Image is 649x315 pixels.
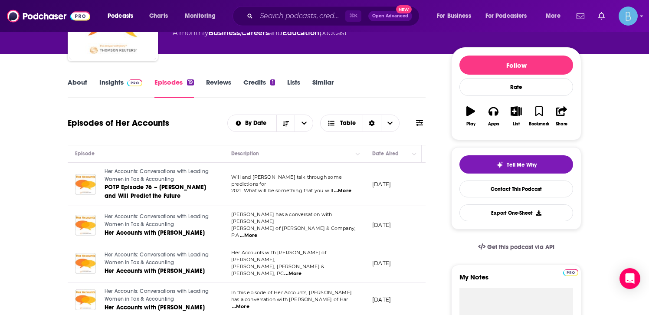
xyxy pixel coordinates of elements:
[243,78,275,98] a: Credits1
[482,101,505,132] button: Apps
[105,288,209,303] a: Her Accounts: Conversations with Leading Women in Tax & Accounting
[459,155,573,174] button: tell me why sparkleTell Me Why
[105,267,205,275] span: Her Accounts with [PERSON_NAME]
[363,115,381,131] div: Sort Direction
[149,10,168,22] span: Charts
[105,288,209,302] span: Her Accounts: Conversations with Leading Women in Tax & Accounting
[459,273,573,288] label: My Notes
[459,180,573,197] a: Contact This Podcast
[231,296,348,302] span: has a conversation with [PERSON_NAME] of Har
[232,303,249,310] span: ...More
[372,180,391,188] p: [DATE]
[372,296,391,303] p: [DATE]
[105,213,209,227] span: Her Accounts: Conversations with Leading Women in Tax & Accounting
[231,225,355,238] span: [PERSON_NAME] of [PERSON_NAME] & Company, P.A
[282,29,319,37] a: Education
[240,29,241,37] span: ,
[546,10,560,22] span: More
[485,10,527,22] span: For Podcasters
[105,168,209,183] a: Her Accounts: Conversations with Leading Women in Tax & Accounting
[466,121,475,127] div: Play
[334,187,351,194] span: ...More
[231,249,327,262] span: Her Accounts with [PERSON_NAME] of [PERSON_NAME],
[471,236,561,258] a: Get this podcast via API
[228,120,277,126] button: open menu
[312,78,334,98] a: Similar
[179,9,227,23] button: open menu
[320,115,400,132] button: Choose View
[270,79,275,85] div: 1
[619,7,638,26] span: Logged in as BLASTmedia
[105,304,205,311] span: Her Accounts with [PERSON_NAME]
[480,9,540,23] button: open menu
[556,121,567,127] div: Share
[488,121,499,127] div: Apps
[437,10,471,22] span: For Business
[241,6,428,26] div: Search podcasts, credits, & more...
[105,267,209,276] a: Her Accounts with [PERSON_NAME]
[459,101,482,132] button: Play
[105,229,205,236] span: Her Accounts with [PERSON_NAME]
[372,14,408,18] span: Open Advanced
[105,168,209,182] span: Her Accounts: Conversations with Leading Women in Tax & Accounting
[240,232,257,239] span: ...More
[295,115,313,131] button: open menu
[276,115,295,131] button: Sort Direction
[7,8,90,24] a: Podchaser - Follow, Share and Rate Podcasts
[513,121,520,127] div: List
[127,79,142,86] img: Podchaser Pro
[487,243,554,251] span: Get this podcast via API
[431,9,482,23] button: open menu
[105,183,209,200] a: POTP Episode 76 – [PERSON_NAME] and Will Predict the Future
[540,9,571,23] button: open menu
[105,252,209,266] span: Her Accounts: Conversations with Leading Women in Tax & Accounting
[102,9,144,23] button: open menu
[459,204,573,221] button: Export One-Sheet
[99,78,142,98] a: InsightsPodchaser Pro
[231,289,352,295] span: In this episode of Her Accounts, [PERSON_NAME]
[231,148,259,159] div: Description
[563,269,578,276] img: Podchaser Pro
[256,9,345,23] input: Search podcasts, credits, & more...
[507,161,537,168] span: Tell Me Why
[619,7,638,26] button: Show profile menu
[563,268,578,276] a: Pro website
[68,118,169,128] h1: Episodes of Her Accounts
[353,149,363,159] button: Column Actions
[245,120,269,126] span: By Date
[241,29,269,37] a: Careers
[496,161,503,168] img: tell me why sparkle
[372,259,391,267] p: [DATE]
[372,148,399,159] div: Date Aired
[231,211,332,224] span: [PERSON_NAME] has a conversation with [PERSON_NAME]
[409,149,420,159] button: Column Actions
[368,11,412,21] button: Open AdvancedNew
[208,29,240,37] a: Business
[345,10,361,22] span: ⌘ K
[528,101,550,132] button: Bookmark
[284,270,302,277] span: ...More
[231,187,333,194] span: 2021. What will be something that you will
[396,5,412,13] span: New
[529,121,549,127] div: Bookmark
[105,229,209,237] a: Her Accounts with [PERSON_NAME]
[573,9,588,23] a: Show notifications dropdown
[206,78,231,98] a: Reviews
[231,263,324,276] span: [PERSON_NAME], [PERSON_NAME] & [PERSON_NAME], PC
[551,101,573,132] button: Share
[459,56,573,75] button: Follow
[287,78,300,98] a: Lists
[144,9,173,23] a: Charts
[459,78,573,96] div: Rate
[185,10,216,22] span: Monitoring
[505,101,528,132] button: List
[187,79,194,85] div: 19
[105,184,206,200] span: POTP Episode 76 – [PERSON_NAME] and Will Predict the Future
[340,120,356,126] span: Table
[619,7,638,26] img: User Profile
[269,29,282,37] span: and
[105,251,209,266] a: Her Accounts: Conversations with Leading Women in Tax & Accounting
[75,148,95,159] div: Episode
[595,9,608,23] a: Show notifications dropdown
